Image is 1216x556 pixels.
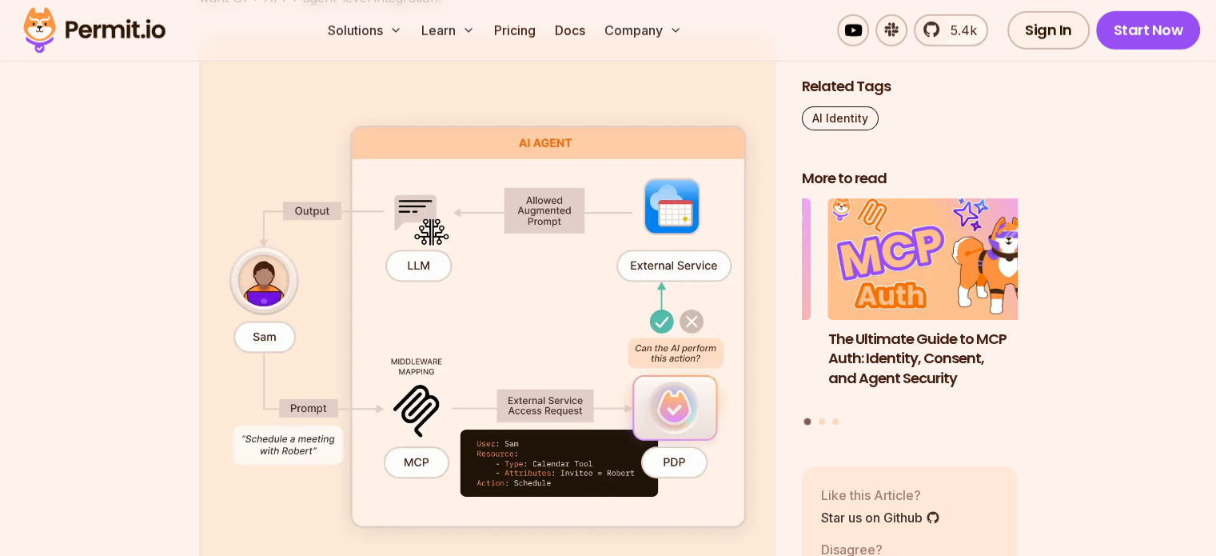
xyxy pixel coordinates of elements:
[828,198,1044,320] img: The Ultimate Guide to MCP Auth: Identity, Consent, and Agent Security
[595,329,811,408] h3: Delegating AI Permissions to Human Users with [DOMAIN_NAME]’s Access Request MCP
[821,485,940,504] p: Like this Article?
[16,3,173,58] img: Permit logo
[488,14,542,46] a: Pricing
[941,21,977,40] span: 5.4k
[802,106,879,130] a: AI Identity
[1096,11,1201,50] a: Start Now
[595,198,811,409] li: 3 of 3
[832,418,839,425] button: Go to slide 3
[914,14,988,46] a: 5.4k
[802,198,1018,428] div: Posts
[828,329,1044,388] h3: The Ultimate Guide to MCP Auth: Identity, Consent, and Agent Security
[321,14,409,46] button: Solutions
[1007,11,1090,50] a: Sign In
[802,77,1018,97] h2: Related Tags
[548,14,592,46] a: Docs
[828,198,1044,409] li: 1 of 3
[821,507,940,526] a: Star us on Github
[819,418,825,425] button: Go to slide 2
[595,198,811,320] img: Delegating AI Permissions to Human Users with Permit.io’s Access Request MCP
[415,14,481,46] button: Learn
[802,169,1018,189] h2: More to read
[804,418,811,426] button: Go to slide 1
[598,14,688,46] button: Company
